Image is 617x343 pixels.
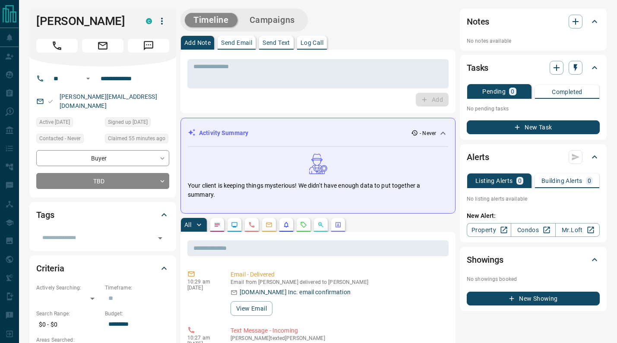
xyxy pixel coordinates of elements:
[105,284,169,292] p: Timeframe:
[36,205,169,225] div: Tags
[482,88,506,94] p: Pending
[214,221,221,228] svg: Notes
[108,134,165,143] span: Claimed 55 minutes ago
[36,117,101,129] div: Wed Aug 02 2017
[39,118,70,126] span: Active [DATE]
[467,275,600,283] p: No showings booked
[231,221,238,228] svg: Lead Browsing Activity
[467,147,600,167] div: Alerts
[248,221,255,228] svg: Calls
[36,39,78,53] span: Call
[146,18,152,24] div: condos.ca
[199,129,248,138] p: Activity Summary
[187,335,218,341] p: 10:27 am
[301,40,323,46] p: Log Call
[60,93,157,109] a: [PERSON_NAME][EMAIL_ADDRESS][DOMAIN_NAME]
[221,40,252,46] p: Send Email
[467,120,600,134] button: New Task
[36,14,133,28] h1: [PERSON_NAME]
[231,270,445,279] p: Email - Delivered
[231,279,445,285] p: Email from [PERSON_NAME] delivered to [PERSON_NAME]
[82,39,123,53] span: Email
[83,73,93,84] button: Open
[187,279,218,285] p: 10:29 am
[185,13,237,27] button: Timeline
[467,11,600,32] div: Notes
[511,223,555,237] a: Condos
[36,173,169,189] div: TBD
[128,39,169,53] span: Message
[108,118,148,126] span: Signed up [DATE]
[105,310,169,318] p: Budget:
[467,253,503,267] h2: Showings
[241,13,304,27] button: Campaigns
[105,117,169,129] div: Wed Aug 02 2017
[420,129,436,137] p: - Never
[47,98,54,104] svg: Email Valid
[467,211,600,220] p: New Alert:
[467,37,600,45] p: No notes available
[184,40,211,46] p: Add Note
[467,150,489,164] h2: Alerts
[518,178,522,184] p: 0
[541,178,582,184] p: Building Alerts
[36,310,101,318] p: Search Range:
[240,288,351,297] p: [DOMAIN_NAME] Inc. email confirmation
[154,232,166,244] button: Open
[36,208,54,222] h2: Tags
[187,285,218,291] p: [DATE]
[467,61,488,75] h2: Tasks
[467,249,600,270] div: Showings
[188,125,448,141] div: Activity Summary- Never
[184,222,191,228] p: All
[317,221,324,228] svg: Opportunities
[467,102,600,115] p: No pending tasks
[552,89,582,95] p: Completed
[467,57,600,78] div: Tasks
[36,150,169,166] div: Buyer
[231,335,445,341] p: [PERSON_NAME] texted [PERSON_NAME]
[300,221,307,228] svg: Requests
[588,178,591,184] p: 0
[39,134,81,143] span: Contacted - Never
[467,195,600,203] p: No listing alerts available
[231,326,445,335] p: Text Message - Incoming
[555,223,600,237] a: Mr.Loft
[231,301,272,316] button: View Email
[335,221,342,228] svg: Agent Actions
[263,40,290,46] p: Send Text
[188,181,448,199] p: Your client is keeping things mysterious! We didn't have enough data to put together a summary.
[511,88,514,94] p: 0
[266,221,272,228] svg: Emails
[36,318,101,332] p: $0 - $0
[283,221,290,228] svg: Listing Alerts
[475,178,513,184] p: Listing Alerts
[467,15,489,28] h2: Notes
[36,284,101,292] p: Actively Searching:
[36,261,64,275] h2: Criteria
[467,223,511,237] a: Property
[36,258,169,279] div: Criteria
[105,134,169,146] div: Wed Aug 13 2025
[467,292,600,305] button: New Showing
